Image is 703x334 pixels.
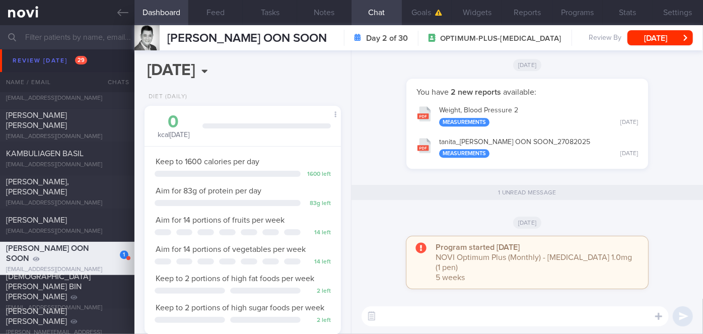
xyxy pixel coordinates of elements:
[627,30,693,45] button: [DATE]
[436,243,520,251] strong: Program started [DATE]
[6,83,67,91] span: [PERSON_NAME]
[513,59,542,71] span: [DATE]
[411,100,643,131] button: Weight, Blood Pressure 2 Measurements [DATE]
[6,50,67,58] span: [PERSON_NAME]
[306,258,331,266] div: 14 left
[155,113,192,131] div: 0
[6,133,128,141] div: [EMAIL_ADDRESS][DOMAIN_NAME]
[411,131,643,163] button: tanita_[PERSON_NAME] OON SOON_27082025 Measurements [DATE]
[449,88,503,96] strong: 2 new reports
[306,229,331,237] div: 14 left
[6,266,128,274] div: [EMAIL_ADDRESS][DOMAIN_NAME]
[120,250,128,259] div: 1
[6,161,128,169] div: [EMAIL_ADDRESS][DOMAIN_NAME]
[306,171,331,178] div: 1600 left
[167,32,327,44] span: [PERSON_NAME] OON SOON
[6,61,128,69] div: [EMAIL_ADDRESS][DOMAIN_NAME]
[156,158,259,166] span: Keep to 1600 calories per day
[156,216,285,224] span: Aim for 14 portions of fruits per week
[439,106,638,126] div: Weight, Blood Pressure 2
[620,150,638,158] div: [DATE]
[439,118,489,126] div: Measurements
[436,274,465,282] span: 5 weeks
[156,275,314,283] span: Keep to 2 portions of high fat foods per week
[6,228,128,235] div: [EMAIL_ADDRESS][DOMAIN_NAME]
[6,304,128,312] div: [EMAIL_ADDRESS][DOMAIN_NAME]
[513,217,542,229] span: [DATE]
[6,178,69,196] span: [PERSON_NAME], [PERSON_NAME]
[6,111,67,129] span: [PERSON_NAME] [PERSON_NAME]
[439,138,638,158] div: tanita_ [PERSON_NAME] OON SOON_ 27082025
[366,33,408,43] strong: Day 2 of 30
[416,87,638,97] p: You have available:
[6,273,91,301] span: [DEMOGRAPHIC_DATA][PERSON_NAME] BIN [PERSON_NAME]
[6,216,67,224] span: [PERSON_NAME]
[156,245,306,253] span: Aim for 14 portions of vegetables per week
[589,34,621,43] span: Review By
[306,317,331,324] div: 2 left
[440,34,561,44] span: OPTIMUM-PLUS-[MEDICAL_DATA]
[436,253,632,272] span: NOVI Optimum Plus (Monthly) - [MEDICAL_DATA] 1.0mg (1 pen)
[6,244,89,262] span: [PERSON_NAME] OON SOON
[145,93,187,101] div: Diet (Daily)
[156,304,324,312] span: Keep to 2 portions of high sugar foods per week
[6,95,128,102] div: [EMAIL_ADDRESS][DOMAIN_NAME]
[439,149,489,158] div: Measurements
[306,288,331,295] div: 2 left
[6,199,128,207] div: [EMAIL_ADDRESS][DOMAIN_NAME]
[306,200,331,208] div: 83 g left
[6,307,67,325] span: [PERSON_NAME] [PERSON_NAME]
[155,113,192,140] div: kcal [DATE]
[6,150,84,158] span: KAMBULIAGEN BASIL
[156,187,261,195] span: Aim for 83g of protein per day
[620,119,638,126] div: [DATE]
